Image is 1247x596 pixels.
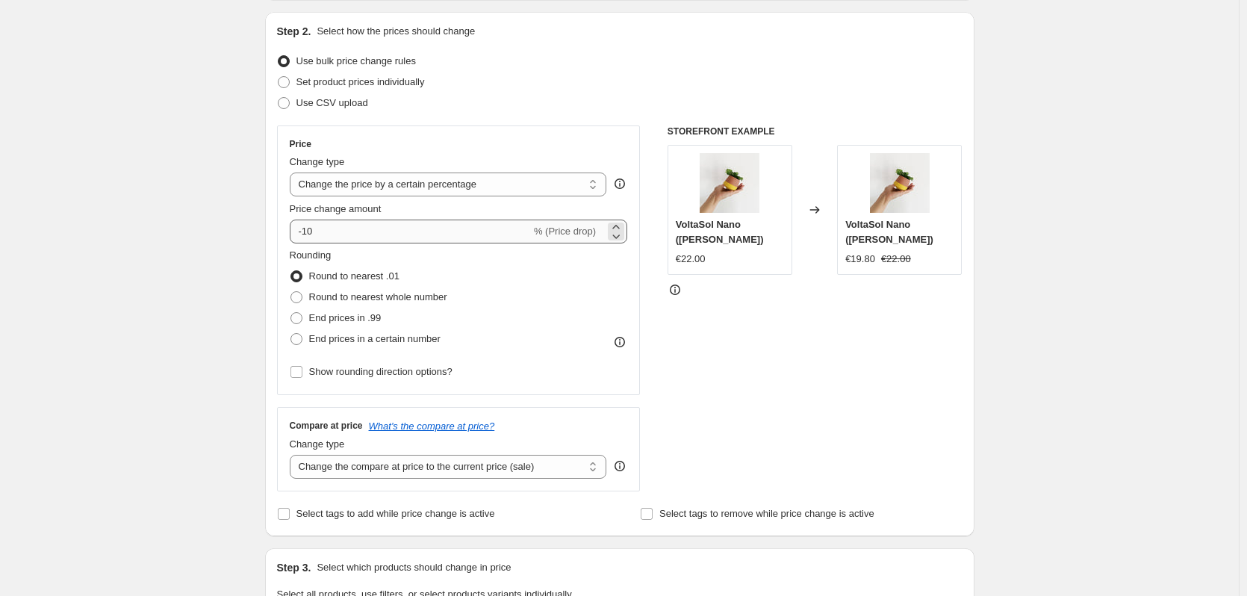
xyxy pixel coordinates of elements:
[534,226,596,237] span: % (Price drop)
[309,291,447,302] span: Round to nearest whole number
[612,459,627,474] div: help
[700,153,759,213] img: VoltaSolNano-1_80x.jpg
[290,203,382,214] span: Price change amount
[290,249,332,261] span: Rounding
[309,366,453,377] span: Show rounding direction options?
[612,176,627,191] div: help
[309,312,382,323] span: End prices in .99
[659,508,874,519] span: Select tags to remove while price change is active
[296,76,425,87] span: Set product prices individually
[845,219,933,245] span: VoltaSol Nano ([PERSON_NAME])
[277,560,311,575] h2: Step 3.
[290,220,531,243] input: -15
[676,252,706,267] div: €22.00
[317,560,511,575] p: Select which products should change in price
[845,252,875,267] div: €19.80
[296,508,495,519] span: Select tags to add while price change is active
[290,420,363,432] h3: Compare at price
[870,153,930,213] img: VoltaSolNano-1_80x.jpg
[309,333,441,344] span: End prices in a certain number
[369,420,495,432] button: What's the compare at price?
[290,138,311,150] h3: Price
[676,219,764,245] span: VoltaSol Nano ([PERSON_NAME])
[296,97,368,108] span: Use CSV upload
[290,156,345,167] span: Change type
[881,252,911,267] strike: €22.00
[290,438,345,450] span: Change type
[296,55,416,66] span: Use bulk price change rules
[277,24,311,39] h2: Step 2.
[317,24,475,39] p: Select how the prices should change
[668,125,963,137] h6: STOREFRONT EXAMPLE
[309,270,399,282] span: Round to nearest .01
